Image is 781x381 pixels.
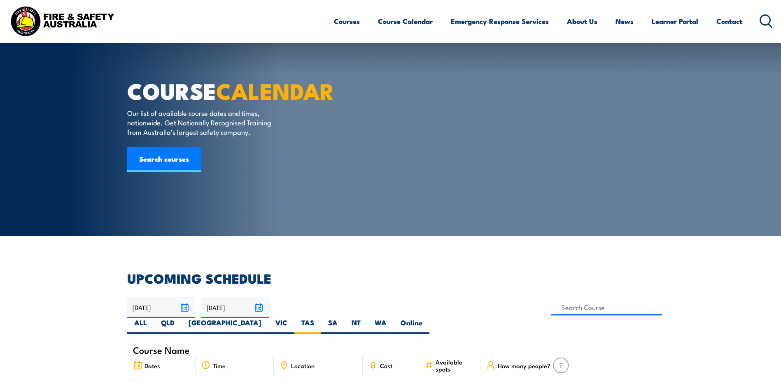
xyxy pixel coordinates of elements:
[127,147,201,172] a: Search courses
[652,10,698,32] a: Learner Portal
[498,362,550,369] span: How many people?
[133,346,190,353] span: Course Name
[127,272,654,284] h2: UPCOMING SCHEDULE
[145,362,160,369] span: Dates
[321,318,345,334] label: SA
[378,10,433,32] a: Course Calendar
[213,362,226,369] span: Time
[127,318,154,334] label: ALL
[551,299,662,315] input: Search Course
[394,318,429,334] label: Online
[567,10,597,32] a: About Us
[345,318,368,334] label: NT
[451,10,549,32] a: Emergency Response Services
[380,362,392,369] span: Cost
[154,318,182,334] label: QLD
[268,318,294,334] label: VIC
[716,10,742,32] a: Contact
[216,73,334,107] strong: CALENDAR
[291,362,315,369] span: Location
[127,81,331,100] h1: COURSE
[615,10,634,32] a: News
[127,297,195,318] input: From date
[436,358,475,372] span: Available spots
[201,297,269,318] input: To date
[127,108,277,137] p: Our list of available course dates and times, nationwide. Get Nationally Recognised Training from...
[368,318,394,334] label: WA
[182,318,268,334] label: [GEOGRAPHIC_DATA]
[334,10,360,32] a: Courses
[294,318,321,334] label: TAS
